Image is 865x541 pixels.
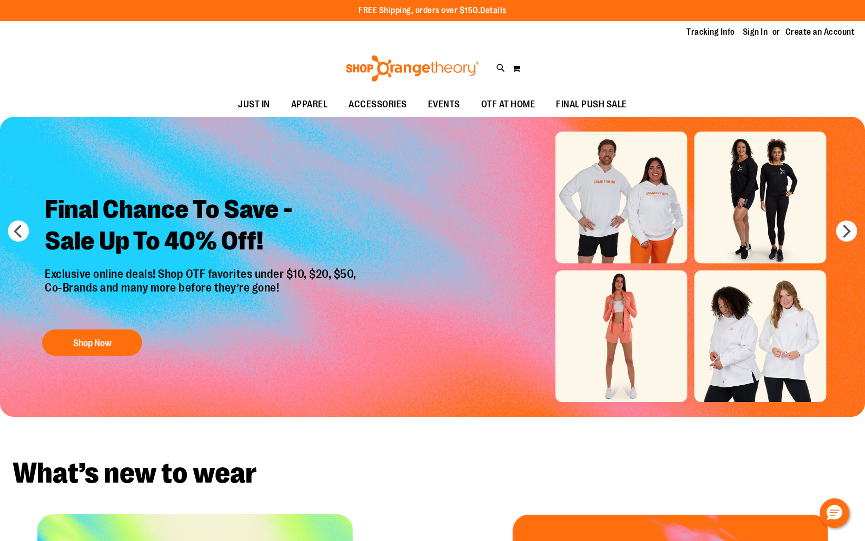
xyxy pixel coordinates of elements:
[37,186,367,361] a: Final Chance To Save -Sale Up To 40% Off! Exclusive online deals! Shop OTF favorites under $10, $...
[344,55,481,82] img: Shop Orangetheory
[743,26,768,38] a: Sign In
[338,93,417,117] a: ACCESSORIES
[227,93,281,117] a: JUST IN
[417,93,471,117] a: EVENTS
[238,93,270,116] span: JUST IN
[281,93,339,117] a: APPAREL
[687,26,735,38] a: Tracking Info
[820,498,849,528] button: Hello, have a question? Let’s chat.
[13,459,852,488] h2: What’s new to wear
[428,93,460,116] span: EVENTS
[42,329,142,356] button: Shop Now
[786,26,855,38] a: Create an Account
[556,93,627,116] span: FINAL PUSH SALE
[8,221,29,242] button: prev
[481,93,535,116] span: OTF AT HOME
[291,93,328,116] span: APPAREL
[471,93,546,117] a: OTF AT HOME
[37,267,367,319] p: Exclusive online deals! Shop OTF favorites under $10, $20, $50, Co-Brands and many more before th...
[480,6,506,15] a: Details
[836,221,857,242] button: next
[37,186,367,267] h2: Final Chance To Save - Sale Up To 40% Off!
[349,93,407,116] span: ACCESSORIES
[359,5,506,17] p: FREE Shipping, orders over $150.
[545,93,638,117] a: FINAL PUSH SALE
